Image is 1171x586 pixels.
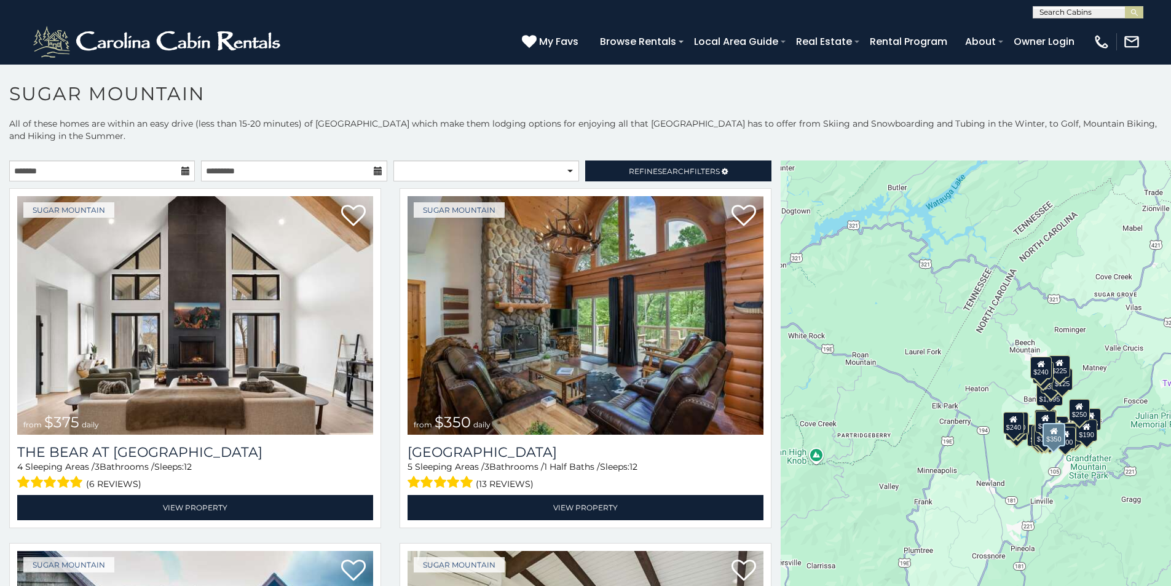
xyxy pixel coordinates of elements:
div: $500 [1055,427,1076,449]
div: $195 [1061,423,1082,445]
div: $155 [1080,408,1101,430]
a: Real Estate [790,31,858,52]
span: 1 Half Baths / [544,461,600,472]
div: $190 [1076,419,1097,441]
div: $250 [1069,399,1090,421]
h3: The Bear At Sugar Mountain [17,444,373,461]
img: mail-regular-white.png [1123,33,1140,50]
a: About [959,31,1002,52]
a: Add to favorites [341,558,366,584]
a: Sugar Mountain [23,202,114,218]
a: Add to favorites [341,204,366,229]
a: The Bear At [GEOGRAPHIC_DATA] [17,444,373,461]
img: The Bear At Sugar Mountain [17,196,373,435]
a: Browse Rentals [594,31,682,52]
a: Local Area Guide [688,31,784,52]
div: $200 [1047,416,1068,438]
span: Search [658,167,690,176]
span: 3 [95,461,100,472]
div: $155 [1032,425,1053,447]
a: [GEOGRAPHIC_DATA] [408,444,763,461]
span: from [23,420,42,429]
span: 12 [184,461,192,472]
a: Sugar Mountain [414,202,505,218]
a: Add to favorites [731,204,756,229]
div: $225 [1049,355,1070,378]
div: Sleeping Areas / Bathrooms / Sleeps: [17,461,373,492]
span: 12 [629,461,637,472]
a: Sugar Mountain [23,557,114,572]
a: Grouse Moor Lodge from $350 daily [408,196,763,435]
div: $1,095 [1036,384,1063,406]
div: $125 [1052,368,1073,390]
span: Refine Filters [629,167,720,176]
a: My Favs [522,34,582,50]
div: $190 [1035,410,1055,432]
div: $240 [1003,412,1024,434]
span: 4 [17,461,23,472]
a: Rental Program [864,31,953,52]
div: $175 [1034,424,1055,446]
a: RefineSearchFilters [585,160,771,181]
span: from [414,420,432,429]
a: Add to favorites [731,558,756,584]
span: (6 reviews) [86,476,141,492]
div: $240 [1031,357,1052,379]
a: View Property [17,495,373,520]
img: phone-regular-white.png [1093,33,1110,50]
a: The Bear At Sugar Mountain from $375 daily [17,196,373,435]
span: 5 [408,461,412,472]
a: View Property [408,495,763,520]
span: $350 [435,413,471,431]
img: White-1-2.png [31,23,286,60]
a: Sugar Mountain [414,557,505,572]
div: $350 [1043,423,1065,446]
div: Sleeping Areas / Bathrooms / Sleeps: [408,461,763,492]
span: daily [82,420,99,429]
span: My Favs [539,34,578,49]
a: Owner Login [1007,31,1081,52]
span: 3 [484,461,489,472]
span: $375 [44,413,79,431]
h3: Grouse Moor Lodge [408,444,763,461]
span: (13 reviews) [476,476,534,492]
img: Grouse Moor Lodge [408,196,763,435]
div: $300 [1035,411,1056,433]
span: daily [473,420,491,429]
